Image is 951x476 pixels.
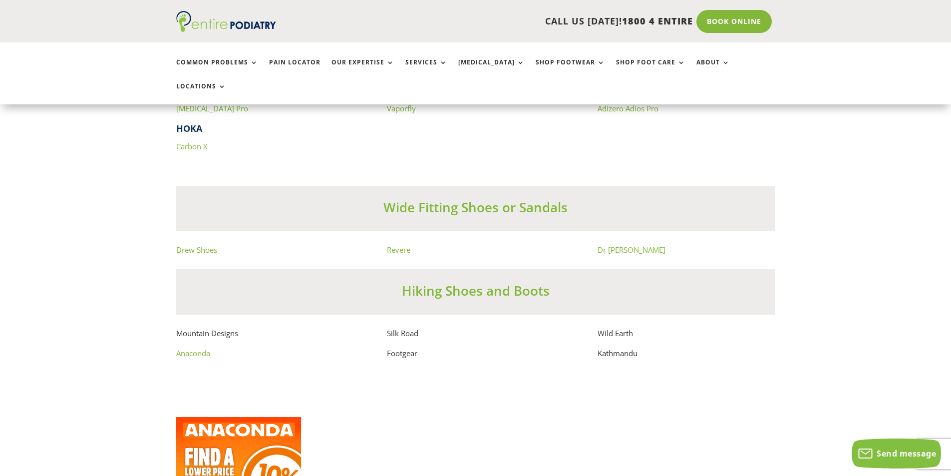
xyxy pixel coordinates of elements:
[176,282,775,305] h3: Hiking Shoes and Boots
[536,59,605,80] a: Shop Footwear
[696,10,772,33] a: Book Online
[176,348,210,358] a: Anaconda
[387,103,416,113] a: Vaporfly
[176,245,217,255] a: Drew Shoes
[176,83,226,104] a: Locations
[387,347,565,360] p: Footgear
[598,245,665,255] a: Dr [PERSON_NAME]
[598,347,775,360] p: Kathmandu
[176,103,248,113] a: [MEDICAL_DATA] Pro
[405,59,447,80] a: Services
[877,448,936,459] span: Send message
[176,122,202,134] strong: HOKA
[176,24,276,34] a: Entire Podiatry
[176,59,258,80] a: Common Problems
[176,327,354,348] p: Mountain Designs
[616,59,685,80] a: Shop Foot Care
[387,245,410,255] a: Revere
[269,59,320,80] a: Pain Locator
[696,59,730,80] a: About
[598,103,658,113] a: Adizero Adios Pro
[387,327,565,348] p: Silk Road
[852,439,941,469] button: Send message
[176,141,208,151] a: Carbon X
[458,59,525,80] a: [MEDICAL_DATA]
[331,59,394,80] a: Our Expertise
[622,15,693,27] span: 1800 4 ENTIRE
[598,327,775,348] p: Wild Earth
[176,11,276,32] img: logo (1)
[315,15,693,28] p: CALL US [DATE]!
[176,198,775,221] h3: Wide Fitting Shoes or Sandals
